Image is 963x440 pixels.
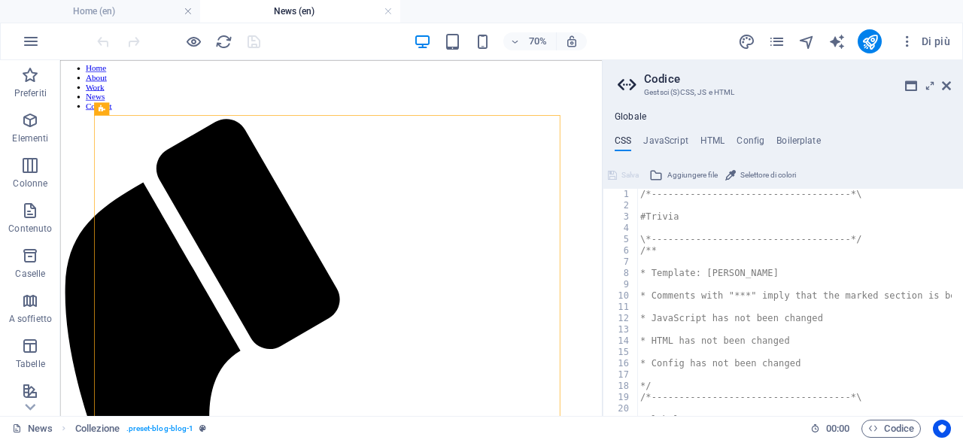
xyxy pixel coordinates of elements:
p: Elementi [12,132,48,144]
span: Di più [900,34,950,49]
div: 14 [603,335,639,347]
div: 16 [603,358,639,369]
div: 15 [603,347,639,358]
a: Fai clic per annullare la selezione. Doppio clic per aprire le pagine [12,420,53,438]
h4: HTML [700,135,725,152]
span: : [837,423,839,434]
div: 7 [603,256,639,268]
p: Caselle [15,268,45,280]
div: 6 [603,245,639,256]
div: 17 [603,369,639,381]
h6: Tempo sessione [810,420,850,438]
i: AI Writer [828,33,846,50]
button: Di più [894,29,956,53]
span: Selettore di colori [740,166,796,184]
i: Design (Ctrl+Alt+Y) [738,33,755,50]
p: Preferiti [14,87,47,99]
p: Tabelle [16,358,45,370]
h4: JavaScript [643,135,688,152]
h3: Gestsci (S)CSS, JS e HTML [644,86,921,99]
span: Codice [868,420,914,438]
button: design [737,32,755,50]
div: 21 [603,414,639,426]
h4: Config [737,135,764,152]
i: Questo elemento è un preset personalizzabile [199,424,206,432]
i: Quando ridimensioni, regola automaticamente il livello di zoom in modo che corrisponda al disposi... [565,35,579,48]
div: 13 [603,324,639,335]
h4: News (en) [200,3,400,20]
button: Usercentrics [933,420,951,438]
h4: CSS [615,135,631,152]
span: Fai clic per selezionare. Doppio clic per modificare [75,420,120,438]
div: 12 [603,313,639,324]
span: 00 00 [826,420,849,438]
div: 4 [603,223,639,234]
button: Selettore di colori [723,166,798,184]
div: 3 [603,211,639,223]
nav: breadcrumb [75,420,207,438]
button: publish [858,29,882,53]
button: Codice [861,420,921,438]
button: Clicca qui per lasciare la modalità di anteprima e continuare la modifica [184,32,202,50]
button: text_generator [828,32,846,50]
div: 2 [603,200,639,211]
button: Aggiungere file [647,166,720,184]
button: pages [767,32,785,50]
p: Colonne [13,178,47,190]
div: 8 [603,268,639,279]
div: 10 [603,290,639,302]
h4: Boilerplate [776,135,821,152]
div: 5 [603,234,639,245]
span: . preset-blog-blog-1 [126,420,194,438]
i: Ricarica la pagina [215,33,232,50]
div: 19 [603,392,639,403]
div: 1 [603,189,639,200]
div: 18 [603,381,639,392]
button: reload [214,32,232,50]
div: 11 [603,302,639,313]
h4: Globale [615,111,646,123]
button: navigator [797,32,816,50]
p: Contenuto [8,223,52,235]
i: Pagine (Ctrl+Alt+S) [768,33,785,50]
h6: 70% [526,32,550,50]
div: 9 [603,279,639,290]
div: 20 [603,403,639,414]
span: Aggiungere file [667,166,718,184]
i: Navigatore [798,33,816,50]
i: Pubblica [861,33,879,50]
h2: Codice [644,72,951,86]
p: A soffietto [9,313,52,325]
button: 70% [503,32,557,50]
